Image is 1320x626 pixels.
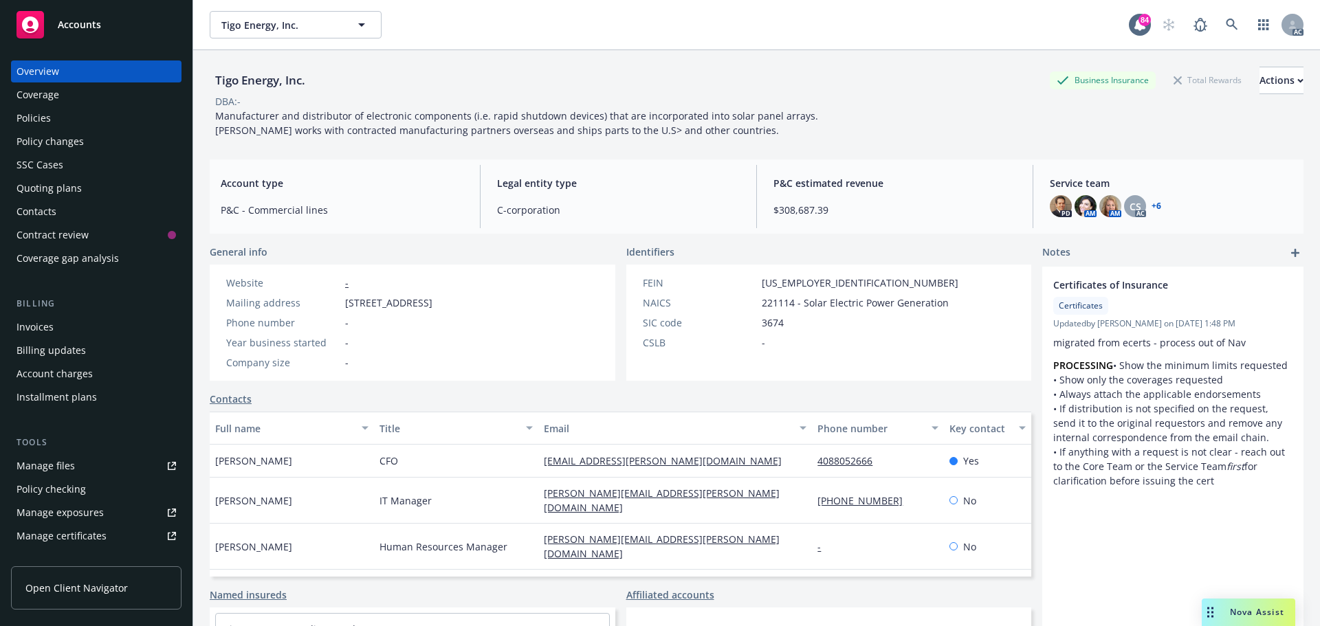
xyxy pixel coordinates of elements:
div: Tigo Energy, Inc. [210,71,311,89]
div: DBA: - [215,94,241,109]
a: Overview [11,60,181,82]
span: Identifiers [626,245,674,259]
span: - [345,335,349,350]
a: [EMAIL_ADDRESS][PERSON_NAME][DOMAIN_NAME] [544,454,793,467]
div: Certificates of InsuranceCertificatesUpdatedby [PERSON_NAME] on [DATE] 1:48 PMmigrated from ecert... [1042,267,1303,499]
a: Invoices [11,316,181,338]
span: Certificates of Insurance [1053,278,1257,292]
span: Account type [221,176,463,190]
span: - [345,355,349,370]
span: Notes [1042,245,1070,261]
div: Policy changes [16,131,84,153]
img: photo [1099,195,1121,217]
span: - [345,315,349,330]
p: • Show the minimum limits requested • Show only the coverages requested • Always attach the appli... [1053,358,1292,488]
div: Full name [215,421,353,436]
div: 84 [1138,14,1151,26]
div: Coverage gap analysis [16,247,119,269]
a: [PERSON_NAME][EMAIL_ADDRESS][PERSON_NAME][DOMAIN_NAME] [544,487,780,514]
a: Policy checking [11,478,181,500]
div: Email [544,421,791,436]
a: Affiliated accounts [626,588,714,602]
span: [PERSON_NAME] [215,493,292,508]
a: Coverage gap analysis [11,247,181,269]
span: General info [210,245,267,259]
button: Phone number [812,412,943,445]
div: Manage exposures [16,502,104,524]
button: Nova Assist [1202,599,1295,626]
a: Manage claims [11,548,181,570]
span: Manufacturer and distributor of electronic components (i.e. rapid shutdown devices) that are inco... [215,109,824,137]
div: Drag to move [1202,599,1219,626]
span: IT Manager [379,493,432,508]
img: photo [1050,195,1072,217]
button: Key contact [944,412,1031,445]
a: Contract review [11,224,181,246]
div: Contract review [16,224,89,246]
button: Email [538,412,812,445]
a: Contacts [11,201,181,223]
div: Actions [1259,67,1303,93]
div: Billing [11,297,181,311]
span: Accounts [58,19,101,30]
span: $308,687.39 [773,203,1016,217]
span: C-corporation [497,203,740,217]
span: Open Client Navigator [25,581,128,595]
a: Contacts [210,392,252,406]
div: Total Rewards [1167,71,1248,89]
span: P&C - Commercial lines [221,203,463,217]
a: Switch app [1250,11,1277,38]
a: Search [1218,11,1246,38]
div: Policies [16,107,51,129]
a: Manage files [11,455,181,477]
p: migrated from ecerts - process out of Nav [1053,335,1292,350]
div: Installment plans [16,386,97,408]
div: Billing updates [16,339,86,361]
span: CS [1130,199,1141,214]
a: 4088052666 [817,454,883,467]
div: Quoting plans [16,177,82,199]
span: [PERSON_NAME] [215,454,292,468]
div: Company size [226,355,340,370]
span: 221114 - Solar Electric Power Generation [762,295,949,310]
div: SSC Cases [16,154,63,176]
button: Tigo Energy, Inc. [210,11,382,38]
span: Updated by [PERSON_NAME] on [DATE] 1:48 PM [1053,317,1292,330]
div: Account charges [16,363,93,385]
a: Manage exposures [11,502,181,524]
div: Coverage [16,84,59,106]
span: [US_EMPLOYER_IDENTIFICATION_NUMBER] [762,276,958,290]
a: Manage certificates [11,525,181,547]
span: No [963,493,976,508]
a: Installment plans [11,386,181,408]
span: Service team [1050,176,1292,190]
div: FEIN [643,276,756,290]
strong: PROCESSING [1053,359,1113,372]
div: Website [226,276,340,290]
a: Start snowing [1155,11,1182,38]
div: Overview [16,60,59,82]
span: [STREET_ADDRESS] [345,295,432,310]
div: Phone number [817,421,923,436]
a: - [817,540,832,553]
div: Manage claims [16,548,86,570]
span: Certificates [1059,300,1103,312]
div: Invoices [16,316,54,338]
button: Full name [210,412,374,445]
span: P&C estimated revenue [773,176,1016,190]
span: Legal entity type [497,176,740,190]
div: Phone number [226,315,340,330]
a: Named insureds [210,588,287,602]
div: Title [379,421,518,436]
a: Billing updates [11,339,181,361]
a: Quoting plans [11,177,181,199]
div: Tools [11,436,181,449]
a: Policies [11,107,181,129]
span: - [762,335,765,350]
a: [PHONE_NUMBER] [817,494,914,507]
span: 3674 [762,315,784,330]
a: Policy changes [11,131,181,153]
div: NAICS [643,295,756,310]
a: add [1287,245,1303,261]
